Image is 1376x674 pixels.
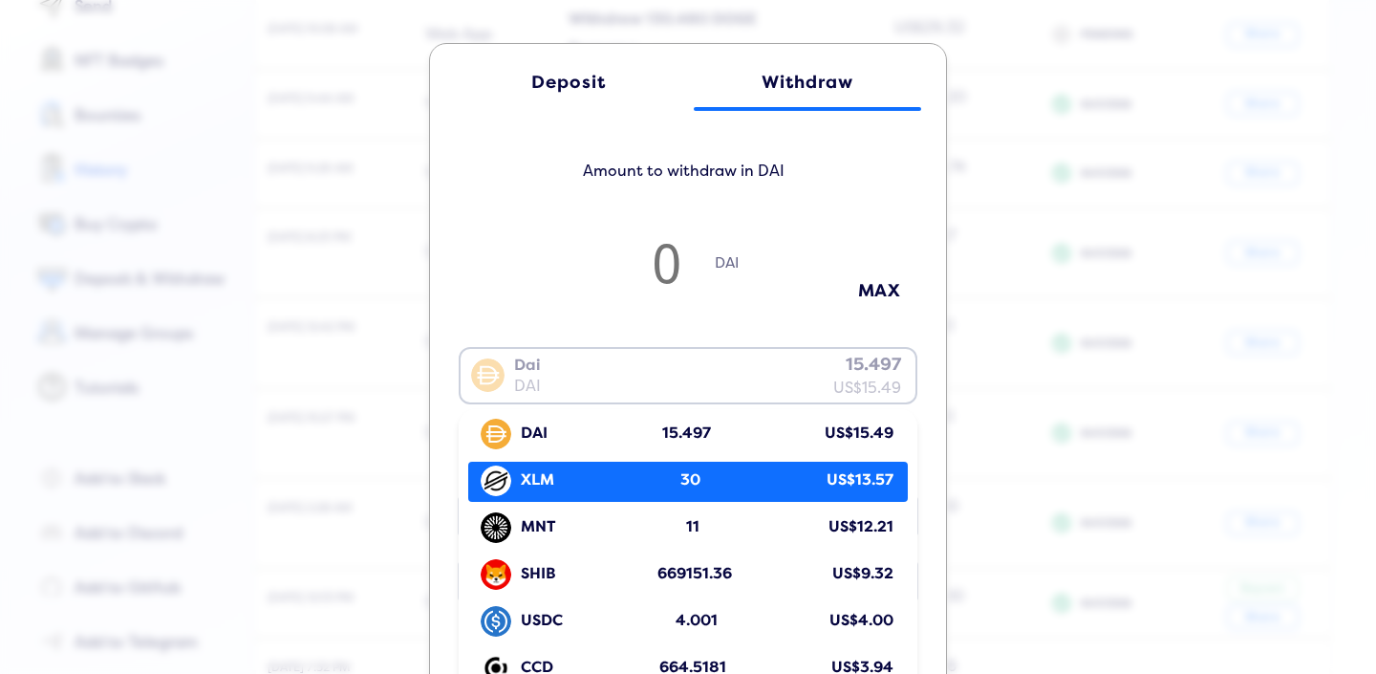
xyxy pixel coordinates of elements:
[657,563,732,585] span: 669151.36
[680,469,700,491] span: 30
[521,516,556,538] span: MNT
[832,563,893,585] span: US$9.32
[481,466,511,496] img: XLM
[713,73,902,93] div: Withdraw
[831,275,927,307] button: MAX
[619,230,715,294] input: 0
[827,469,893,491] span: US$13.57
[521,610,563,632] span: USDC
[694,54,921,111] a: Withdraw
[455,54,682,111] a: Deposit
[686,516,699,538] span: 11
[481,606,511,637] img: USDC
[715,255,758,323] span: DAI
[825,423,893,445] span: US$15.49
[474,73,663,93] div: Deposit
[454,156,913,206] h5: Amount to withdraw in DAI
[676,610,718,632] span: 4.001
[459,347,917,404] div: Search for option
[521,423,548,445] span: DAI
[481,559,511,590] img: SHIB
[521,563,556,585] span: SHIB
[829,610,893,632] span: US$4.00
[828,516,893,538] span: US$12.21
[462,353,905,399] input: Search for option
[481,512,511,543] img: MNT
[662,423,711,445] span: 15.497
[521,469,554,491] span: XLM
[481,419,511,449] img: DAI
